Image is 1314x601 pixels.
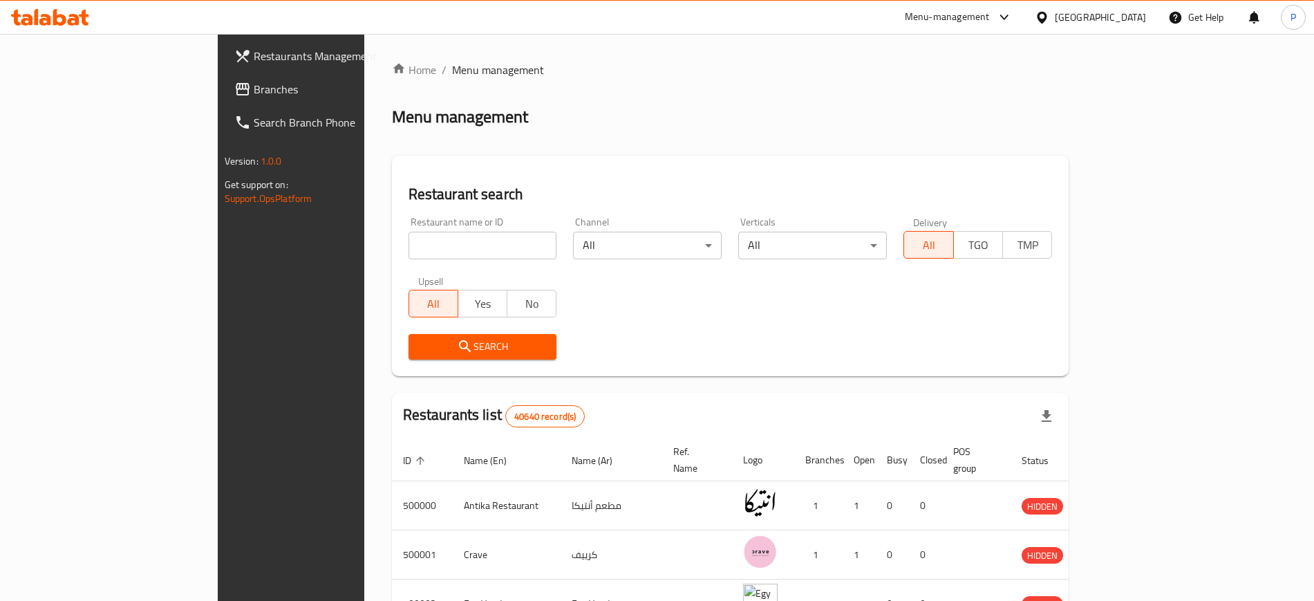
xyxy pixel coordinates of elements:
img: Antika Restaurant [743,486,778,520]
span: HIDDEN [1022,499,1063,515]
td: 1 [794,530,843,580]
span: 1.0.0 [261,152,282,170]
span: Status [1022,452,1067,469]
div: Menu-management [905,9,990,26]
img: Crave [743,535,778,569]
span: No [513,294,551,314]
span: Name (En) [464,452,525,469]
button: All [409,290,458,317]
span: Ref. Name [673,443,715,477]
button: TMP [1002,231,1052,259]
span: Search [420,338,546,355]
span: TGO [959,235,997,255]
span: 40640 record(s) [506,410,584,423]
input: Search for restaurant name or ID.. [409,232,557,259]
span: All [910,235,948,255]
span: Yes [464,294,502,314]
span: Name (Ar) [572,452,630,469]
td: Crave [453,530,561,580]
td: 0 [909,530,942,580]
button: Search [409,334,557,360]
div: All [573,232,722,259]
td: 1 [843,530,876,580]
span: Branches [254,81,426,98]
th: Closed [909,439,942,481]
div: Total records count [505,405,585,427]
span: TMP [1008,235,1046,255]
td: 0 [876,530,909,580]
td: 1 [794,481,843,530]
a: Restaurants Management [223,39,437,73]
button: No [507,290,556,317]
div: All [738,232,887,259]
th: Logo [732,439,794,481]
span: Version: [225,152,259,170]
span: ID [403,452,429,469]
span: Get support on: [225,176,288,194]
nav: breadcrumb [392,62,1069,78]
td: كرييف [561,530,662,580]
div: Export file [1030,400,1063,433]
span: Menu management [452,62,544,78]
th: Branches [794,439,843,481]
button: TGO [953,231,1003,259]
span: HIDDEN [1022,548,1063,564]
td: Antika Restaurant [453,481,561,530]
button: All [903,231,953,259]
div: [GEOGRAPHIC_DATA] [1055,10,1146,25]
a: Branches [223,73,437,106]
span: Restaurants Management [254,48,426,64]
label: Upsell [418,276,444,286]
a: Support.OpsPlatform [225,189,312,207]
button: Yes [458,290,507,317]
td: 0 [876,481,909,530]
h2: Restaurant search [409,184,1053,205]
td: 1 [843,481,876,530]
h2: Menu management [392,106,528,128]
span: P [1290,10,1296,25]
span: Search Branch Phone [254,114,426,131]
a: Search Branch Phone [223,106,437,139]
span: All [415,294,453,314]
label: Delivery [913,217,948,227]
li: / [442,62,447,78]
h2: Restaurants list [403,405,585,427]
th: Open [843,439,876,481]
td: 0 [909,481,942,530]
td: مطعم أنتيكا [561,481,662,530]
span: POS group [953,443,994,477]
th: Busy [876,439,909,481]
